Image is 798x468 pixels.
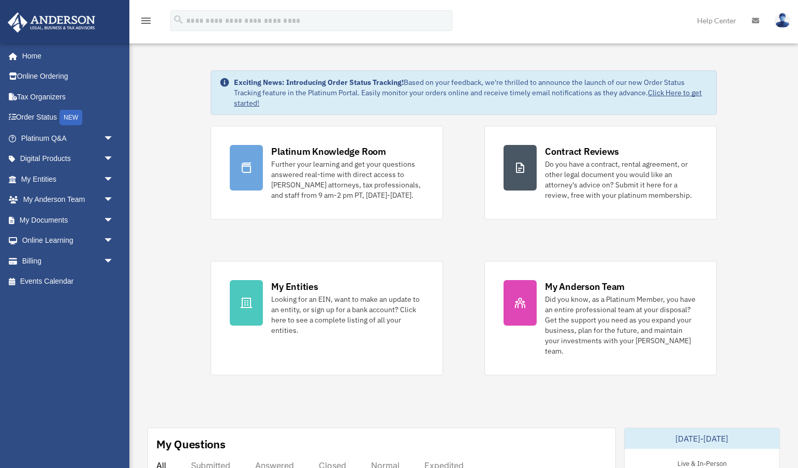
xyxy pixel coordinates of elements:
[60,110,82,125] div: NEW
[104,230,124,252] span: arrow_drop_down
[484,126,717,220] a: Contract Reviews Do you have a contract, rental agreement, or other legal document you would like...
[7,210,129,230] a: My Documentsarrow_drop_down
[211,126,443,220] a: Platinum Knowledge Room Further your learning and get your questions answered real-time with dire...
[156,436,226,452] div: My Questions
[625,428,780,449] div: [DATE]-[DATE]
[7,189,129,210] a: My Anderson Teamarrow_drop_down
[173,14,184,25] i: search
[7,86,129,107] a: Tax Organizers
[545,159,698,200] div: Do you have a contract, rental agreement, or other legal document you would like an attorney's ad...
[775,13,790,28] img: User Pic
[545,294,698,356] div: Did you know, as a Platinum Member, you have an entire professional team at your disposal? Get th...
[234,77,708,108] div: Based on your feedback, we're thrilled to announce the launch of our new Order Status Tracking fe...
[140,18,152,27] a: menu
[271,280,318,293] div: My Entities
[271,145,386,158] div: Platinum Knowledge Room
[545,280,625,293] div: My Anderson Team
[104,210,124,231] span: arrow_drop_down
[7,169,129,189] a: My Entitiesarrow_drop_down
[104,128,124,149] span: arrow_drop_down
[271,294,424,335] div: Looking for an EIN, want to make an update to an entity, or sign up for a bank account? Click her...
[669,457,735,468] div: Live & In-Person
[234,88,702,108] a: Click Here to get started!
[545,145,619,158] div: Contract Reviews
[140,14,152,27] i: menu
[234,78,404,87] strong: Exciting News: Introducing Order Status Tracking!
[7,46,124,66] a: Home
[7,230,129,251] a: Online Learningarrow_drop_down
[7,107,129,128] a: Order StatusNEW
[211,261,443,375] a: My Entities Looking for an EIN, want to make an update to an entity, or sign up for a bank accoun...
[484,261,717,375] a: My Anderson Team Did you know, as a Platinum Member, you have an entire professional team at your...
[7,271,129,292] a: Events Calendar
[104,169,124,190] span: arrow_drop_down
[104,189,124,211] span: arrow_drop_down
[271,159,424,200] div: Further your learning and get your questions answered real-time with direct access to [PERSON_NAM...
[7,149,129,169] a: Digital Productsarrow_drop_down
[7,66,129,87] a: Online Ordering
[7,128,129,149] a: Platinum Q&Aarrow_drop_down
[104,251,124,272] span: arrow_drop_down
[5,12,98,33] img: Anderson Advisors Platinum Portal
[104,149,124,170] span: arrow_drop_down
[7,251,129,271] a: Billingarrow_drop_down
